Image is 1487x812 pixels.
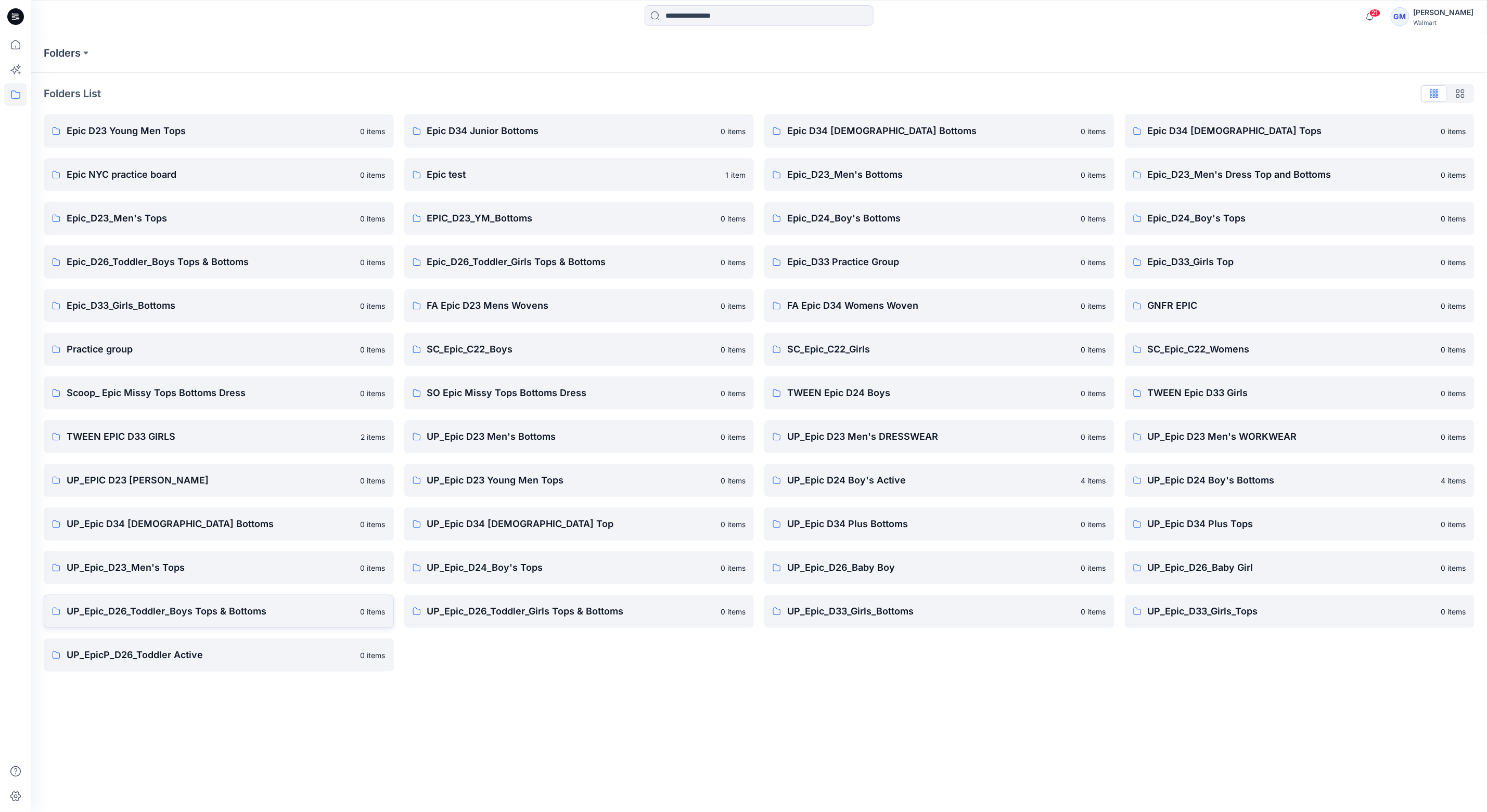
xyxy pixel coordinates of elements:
[764,420,1114,453] a: UP_Epic D23 Men's DRESSWEAR0 items
[1148,342,1435,357] p: SC_Epic_C22_Womens
[44,202,394,235] a: Epic_D23_Men's Tops0 items
[1125,202,1475,235] a: Epic_D24_Boy's Tops0 items
[1125,289,1475,322] a: GNFR EPIC0 items
[1125,595,1475,628] a: UP_Epic_D33_Girls_Tops0 items
[67,211,354,226] p: Epic_D23_Men's Tops
[67,342,354,357] p: Practice group
[361,169,386,180] p: 0 items
[764,333,1114,366] a: SC_Epic_C22_Girls0 items
[1441,606,1466,617] p: 0 items
[361,126,386,137] p: 0 items
[1441,562,1466,573] p: 0 items
[404,551,754,584] a: UP_Epic_D24_Boy's Tops0 items
[1125,551,1475,584] a: UP_Epic_D26_Baby Girl0 items
[67,255,354,269] p: Epic_D26_Toddler_Boys Tops & Bottoms
[787,604,1075,619] p: UP_Epic_D33_Girls_Bottoms
[361,475,386,486] p: 0 items
[1148,517,1435,531] p: UP_Epic D34 Plus Tops
[721,431,746,442] p: 0 items
[1081,519,1106,530] p: 0 items
[67,648,354,662] p: UP_EpicP_D26_Toddler Active
[1441,257,1466,268] p: 0 items
[44,420,394,453] a: TWEEN EPIC D33 GIRLS2 items
[67,167,354,182] p: Epic NYC practice board
[721,475,746,486] p: 0 items
[1125,158,1475,191] a: Epic_D23_Men's Dress Top and Bottoms0 items
[1441,344,1466,355] p: 0 items
[1081,431,1106,442] p: 0 items
[787,255,1075,269] p: Epic_D33 Practice Group
[44,638,394,672] a: UP_EpicP_D26_Toddler Active0 items
[764,376,1114,410] a: TWEEN Epic D24 Boys0 items
[44,245,394,279] a: Epic_D26_Toddler_Boys Tops & Bottoms0 items
[1148,167,1435,182] p: Epic_D23_Men's Dress Top and Bottoms
[1441,388,1466,399] p: 0 items
[1125,114,1475,148] a: Epic D34 [DEMOGRAPHIC_DATA] Tops0 items
[404,464,754,497] a: UP_Epic D23 Young Men Tops0 items
[427,124,715,138] p: Epic D34 Junior Bottoms
[44,86,101,101] p: Folders List
[764,507,1114,541] a: UP_Epic D34 Plus Bottoms0 items
[44,595,394,628] a: UP_Epic_D26_Toddler_Boys Tops & Bottoms0 items
[1148,386,1435,400] p: TWEEN Epic D33 Girls
[44,464,394,497] a: UP_EPIC D23 [PERSON_NAME]0 items
[1148,560,1435,575] p: UP_Epic_D26_Baby Girl
[1148,211,1435,226] p: Epic_D24_Boy's Tops
[67,473,354,488] p: UP_EPIC D23 [PERSON_NAME]
[361,562,386,573] p: 0 items
[1081,344,1106,355] p: 0 items
[361,650,386,661] p: 0 items
[764,245,1114,279] a: Epic_D33 Practice Group0 items
[787,342,1075,357] p: SC_Epic_C22_Girls
[764,202,1114,235] a: Epic_D24_Boy's Bottoms0 items
[787,211,1075,226] p: Epic_D24_Boy's Bottoms
[1148,255,1435,269] p: Epic_D33_Girls Top
[1125,333,1475,366] a: SC_Epic_C22_Womens0 items
[721,562,746,573] p: 0 items
[787,298,1075,313] p: FA Epic D34 Womens Woven
[404,289,754,322] a: FA Epic D23 Mens Wovens0 items
[721,126,746,137] p: 0 items
[67,429,355,444] p: TWEEN EPIC D33 GIRLS
[427,429,715,444] p: UP_Epic D23 Men's Bottoms
[427,604,715,619] p: UP_Epic_D26_Toddler_Girls Tops & Bottoms
[361,257,386,268] p: 0 items
[1081,126,1106,137] p: 0 items
[67,560,354,575] p: UP_Epic_D23_Men's Tops
[44,289,394,322] a: Epic_D33_Girls_Bottoms0 items
[404,595,754,628] a: UP_Epic_D26_Toddler_Girls Tops & Bottoms0 items
[1081,475,1106,486] p: 4 items
[721,300,746,311] p: 0 items
[721,344,746,355] p: 0 items
[427,473,715,488] p: UP_Epic D23 Young Men Tops
[764,595,1114,628] a: UP_Epic_D33_Girls_Bottoms0 items
[404,333,754,366] a: SC_Epic_C22_Boys0 items
[44,46,81,60] p: Folders
[787,386,1075,400] p: TWEEN Epic D24 Boys
[361,519,386,530] p: 0 items
[787,124,1075,138] p: Epic D34 [DEMOGRAPHIC_DATA] Bottoms
[1441,169,1466,180] p: 0 items
[427,517,715,531] p: UP_Epic D34 [DEMOGRAPHIC_DATA] Top
[427,342,715,357] p: SC_Epic_C22_Boys
[404,245,754,279] a: Epic_D26_Toddler_Girls Tops & Bottoms0 items
[1081,388,1106,399] p: 0 items
[1441,431,1466,442] p: 0 items
[44,114,394,148] a: Epic D23 Young Men Tops0 items
[1125,420,1475,453] a: UP_Epic D23 Men's WORKWEAR0 items
[721,606,746,617] p: 0 items
[1441,213,1466,224] p: 0 items
[404,158,754,191] a: Epic test1 item
[67,604,354,619] p: UP_Epic_D26_Toddler_Boys Tops & Bottoms
[427,386,715,400] p: SO Epic Missy Tops Bottoms Dress
[1125,464,1475,497] a: UP_Epic D24 Boy's Bottoms4 items
[1125,376,1475,410] a: TWEEN Epic D33 Girls0 items
[764,289,1114,322] a: FA Epic D34 Womens Woven0 items
[764,464,1114,497] a: UP_Epic D24 Boy's Active4 items
[67,124,354,138] p: Epic D23 Young Men Tops
[361,300,386,311] p: 0 items
[427,298,715,313] p: FA Epic D23 Mens Wovens
[361,344,386,355] p: 0 items
[67,386,354,400] p: Scoop_ Epic Missy Tops Bottoms Dress
[427,211,715,226] p: EPIC_D23_YM_Bottoms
